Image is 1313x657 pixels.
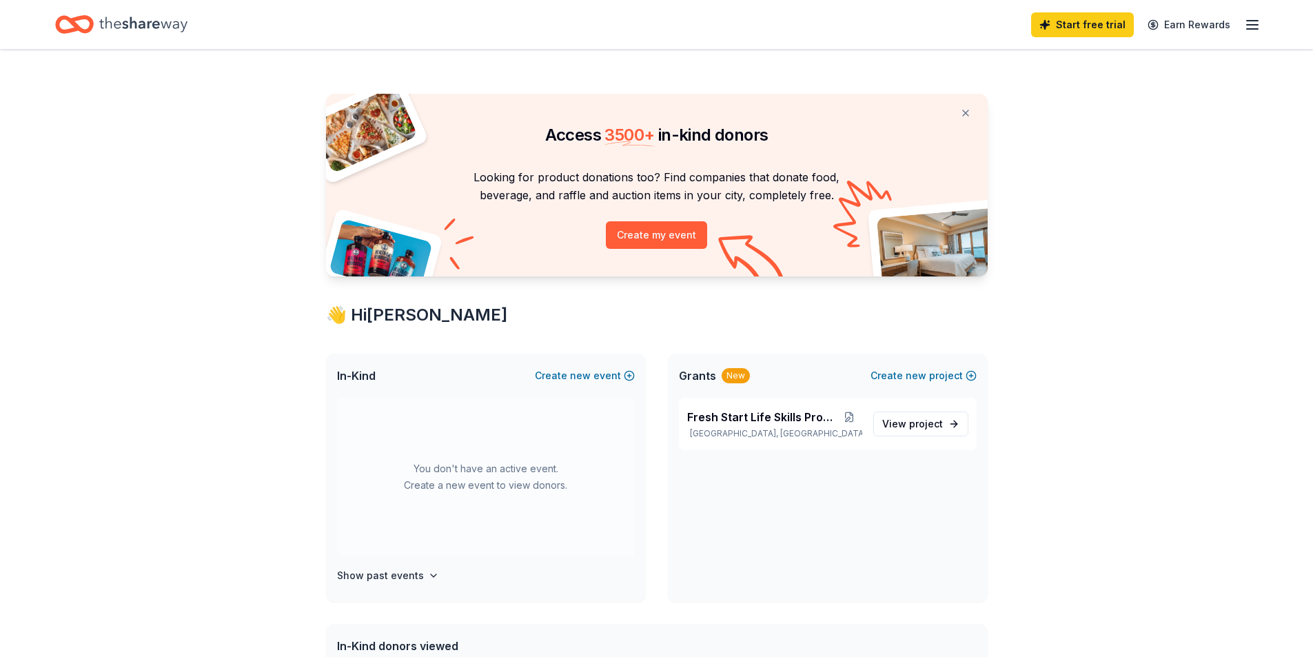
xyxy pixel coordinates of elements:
[882,416,943,432] span: View
[687,409,837,425] span: Fresh Start Life Skills Program
[310,85,418,174] img: Pizza
[606,221,707,249] button: Create my event
[1139,12,1239,37] a: Earn Rewards
[1031,12,1134,37] a: Start free trial
[337,567,439,584] button: Show past events
[604,125,654,145] span: 3500 +
[722,368,750,383] div: New
[55,8,187,41] a: Home
[871,367,977,384] button: Createnewproject
[337,638,615,654] div: In-Kind donors viewed
[326,304,988,326] div: 👋 Hi [PERSON_NAME]
[337,567,424,584] h4: Show past events
[545,125,769,145] span: Access in-kind donors
[873,412,968,436] a: View project
[337,367,376,384] span: In-Kind
[906,367,926,384] span: new
[679,367,716,384] span: Grants
[337,398,635,556] div: You don't have an active event. Create a new event to view donors.
[343,168,971,205] p: Looking for product donations too? Find companies that donate food, beverage, and raffle and auct...
[909,418,943,429] span: project
[718,235,787,287] img: Curvy arrow
[535,367,635,384] button: Createnewevent
[687,428,862,439] p: [GEOGRAPHIC_DATA], [GEOGRAPHIC_DATA]
[570,367,591,384] span: new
